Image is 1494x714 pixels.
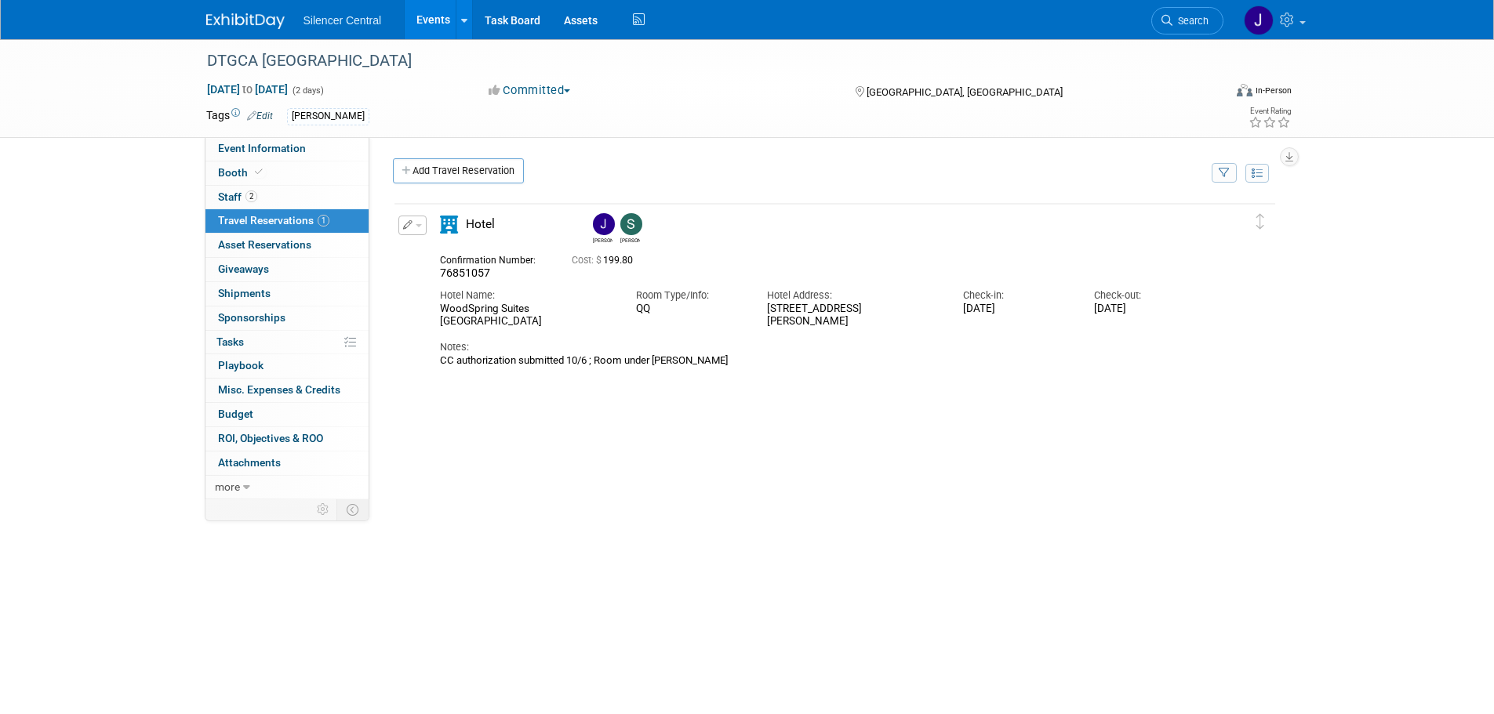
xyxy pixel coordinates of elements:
span: Sponsorships [218,311,285,324]
div: Confirmation Number: [440,250,548,266]
span: Playbook [218,359,264,371]
span: 2 [245,190,257,202]
span: (2 days) [291,85,324,96]
span: Travel Reservations [218,214,329,227]
span: 199.80 [572,255,639,266]
i: Filter by Traveler [1219,169,1230,179]
a: Sponsorships [205,306,369,330]
span: to [240,83,255,96]
span: 1 [318,215,329,227]
a: Playbook [205,354,369,378]
img: ExhibitDay [206,13,285,29]
div: Event Rating [1249,107,1291,115]
span: Asset Reservations [218,238,311,251]
img: Steve Phillips [620,213,642,235]
td: Toggle Event Tabs [336,499,369,520]
div: Check-out: [1094,288,1201,303]
i: Click and drag to move item [1256,214,1264,230]
a: Misc. Expenses & Credits [205,379,369,402]
span: more [215,480,240,493]
div: [PERSON_NAME] [287,108,369,125]
div: [DATE] [963,303,1071,316]
span: [GEOGRAPHIC_DATA], [GEOGRAPHIC_DATA] [867,86,1063,98]
a: Giveaways [205,258,369,281]
div: Hotel Name: [440,288,613,303]
span: Booth [218,166,266,179]
span: Cost: $ [572,255,603,266]
span: Budget [218,408,253,420]
span: ROI, Objectives & ROO [218,432,323,444]
span: Staff [218,190,257,203]
i: Booth reservation complete [255,168,263,176]
span: Giveaways [218,263,269,275]
div: Hotel Address: [767,288,940,303]
a: Edit [247,111,273,121]
img: Format-Inperson.png [1237,84,1252,96]
div: Room Type/Info: [636,288,743,303]
a: more [205,476,369,499]
a: Shipments [205,282,369,306]
div: DTGCA [GEOGRAPHIC_DATA] [202,47,1200,75]
a: Add Travel Reservation [393,158,524,183]
div: Event Format [1131,82,1292,105]
td: Personalize Event Tab Strip [310,499,337,520]
span: Tasks [216,335,244,348]
div: [STREET_ADDRESS][PERSON_NAME] [767,303,940,329]
div: Justin Armstrong [589,213,616,244]
a: Staff2 [205,186,369,209]
img: Justin Armstrong [593,213,615,235]
button: Committed [483,82,576,99]
div: Check-in: [963,288,1071,303]
a: Asset Reservations [205,234,369,257]
a: Tasks [205,331,369,354]
a: Budget [205,403,369,426]
a: Attachments [205,451,369,475]
span: Event Information [218,142,306,154]
div: [DATE] [1094,303,1201,316]
a: Search [1151,7,1223,34]
div: WoodSpring Suites [GEOGRAPHIC_DATA] [440,303,613,329]
i: Hotel [440,216,458,234]
div: Notes: [440,340,1202,354]
span: Shipments [218,287,271,299]
span: Misc. Expenses & Credits [218,383,340,396]
div: Justin Armstrong [593,235,613,244]
span: [DATE] [DATE] [206,82,289,96]
div: QQ [636,303,743,315]
div: In-Person [1255,85,1292,96]
a: Travel Reservations1 [205,209,369,233]
div: Steve Phillips [620,235,640,244]
img: Jessica Crawford [1244,5,1274,35]
span: Search [1172,15,1209,27]
td: Tags [206,107,273,125]
a: ROI, Objectives & ROO [205,427,369,451]
span: Silencer Central [304,14,382,27]
a: Event Information [205,137,369,161]
span: 76851057 [440,266,490,279]
span: Attachments [218,456,281,469]
span: Hotel [466,217,495,231]
div: CC authorization submitted 10/6 ; Room under [PERSON_NAME] [440,354,1202,367]
a: Booth [205,161,369,185]
div: Steve Phillips [616,213,644,244]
